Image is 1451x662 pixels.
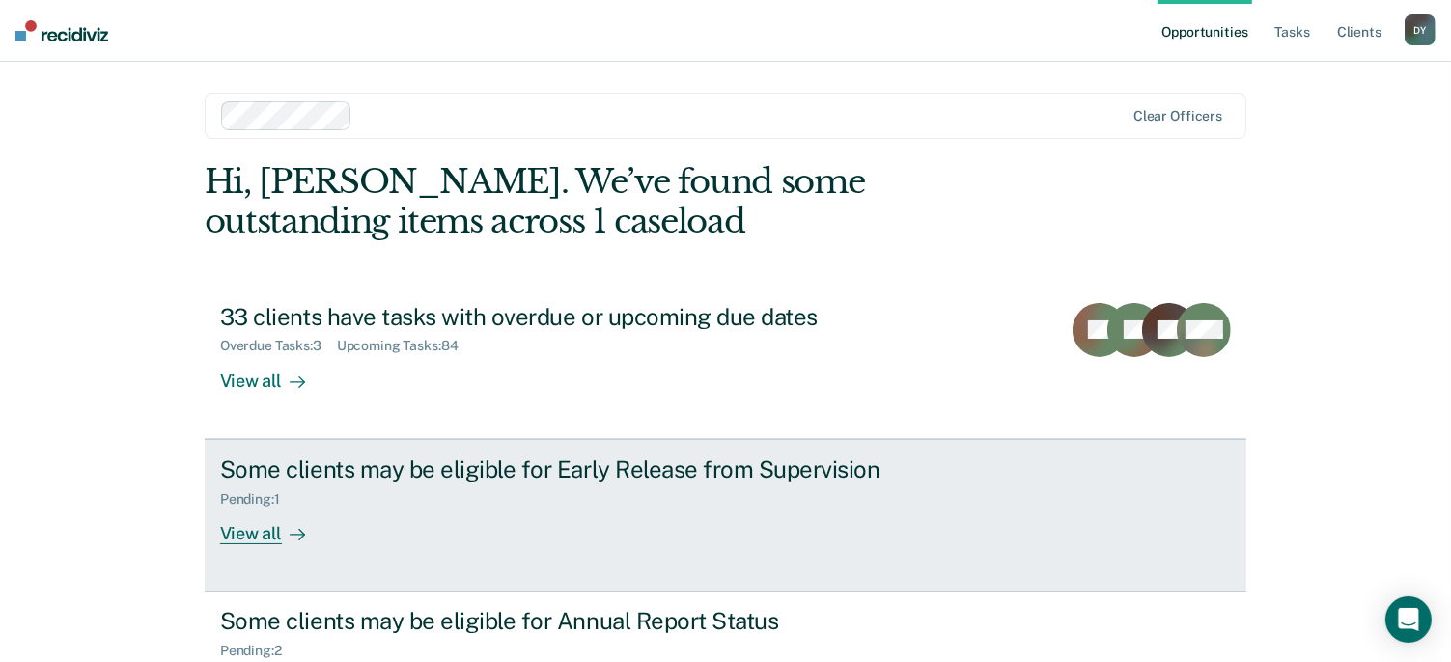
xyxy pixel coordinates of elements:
[220,455,898,483] div: Some clients may be eligible for Early Release from Supervision
[205,162,1038,241] div: Hi, [PERSON_NAME]. We’ve found some outstanding items across 1 caseload
[220,607,898,635] div: Some clients may be eligible for Annual Report Status
[220,507,328,544] div: View all
[220,303,898,331] div: 33 clients have tasks with overdue or upcoming due dates
[220,354,328,392] div: View all
[205,439,1246,592] a: Some clients may be eligible for Early Release from SupervisionPending:1View all
[1405,14,1436,45] div: D Y
[1405,14,1436,45] button: DY
[1133,108,1222,124] div: Clear officers
[337,338,474,354] div: Upcoming Tasks : 84
[220,491,295,508] div: Pending : 1
[220,643,297,659] div: Pending : 2
[15,20,108,41] img: Recidiviz
[205,288,1246,439] a: 33 clients have tasks with overdue or upcoming due datesOverdue Tasks:3Upcoming Tasks:84View all
[1385,596,1432,643] div: Open Intercom Messenger
[220,338,337,354] div: Overdue Tasks : 3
